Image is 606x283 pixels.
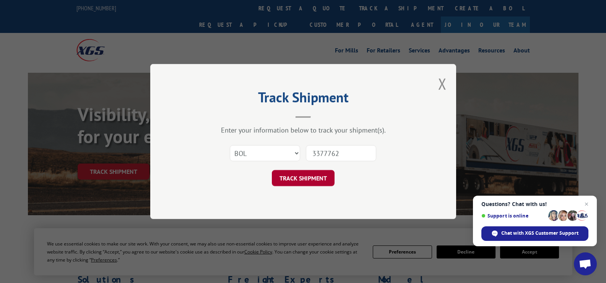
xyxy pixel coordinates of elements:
span: Support is online [481,213,546,219]
span: Close chat [582,200,591,209]
div: Enter your information below to track your shipment(s). [188,126,418,134]
div: Open chat [574,252,597,275]
h2: Track Shipment [188,92,418,106]
div: Chat with XGS Customer Support [481,226,588,241]
span: Questions? Chat with us! [481,201,588,207]
input: Number(s) [306,145,376,161]
span: Chat with XGS Customer Support [501,230,578,237]
button: TRACK SHIPMENT [272,170,335,186]
button: Close modal [438,74,447,94]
